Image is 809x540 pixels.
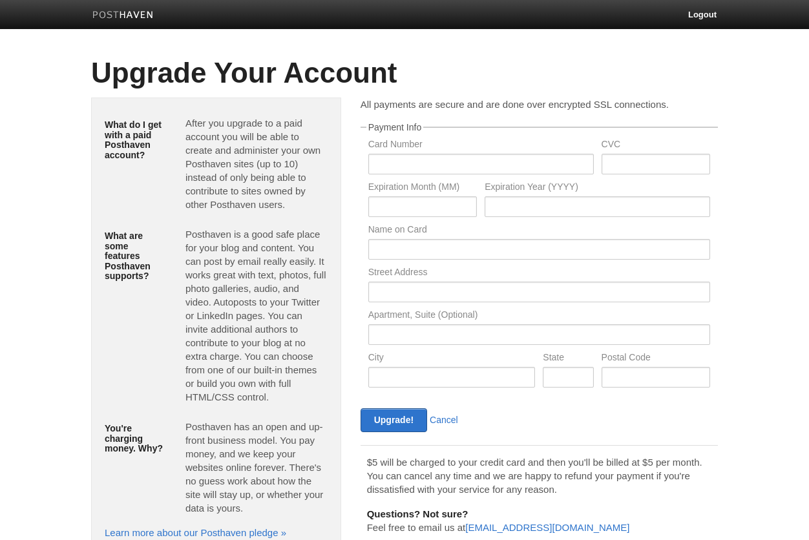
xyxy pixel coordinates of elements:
label: City [368,353,536,365]
label: State [543,353,593,365]
input: Upgrade! [361,408,427,432]
label: Street Address [368,267,710,280]
h5: What do I get with a paid Posthaven account? [105,120,166,160]
a: [EMAIL_ADDRESS][DOMAIN_NAME] [465,522,629,533]
p: Posthaven has an open and up-front business model. You pay money, and we keep your websites onlin... [185,420,328,515]
img: Posthaven-bar [92,11,154,21]
a: Learn more about our Posthaven pledge » [105,527,286,538]
p: $5 will be charged to your credit card and then you'll be billed at $5 per month. You can cancel ... [367,455,711,496]
a: Cancel [430,415,458,425]
p: Posthaven is a good safe place for your blog and content. You can post by email really easily. It... [185,227,328,404]
label: CVC [602,140,710,152]
h1: Upgrade Your Account [91,57,718,88]
label: Name on Card [368,225,710,237]
h5: What are some features Posthaven supports? [105,231,166,281]
h5: You're charging money. Why? [105,424,166,453]
label: Expiration Month (MM) [368,182,477,194]
legend: Payment Info [366,123,424,132]
label: Card Number [368,140,594,152]
p: After you upgrade to a paid account you will be able to create and administer your own Posthaven ... [185,116,328,211]
b: Questions? Not sure? [367,508,468,519]
label: Postal Code [602,353,710,365]
label: Expiration Year (YYYY) [485,182,710,194]
p: Feel free to email us at [367,507,711,534]
label: Apartment, Suite (Optional) [368,310,710,322]
p: All payments are secure and are done over encrypted SSL connections. [361,98,718,111]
